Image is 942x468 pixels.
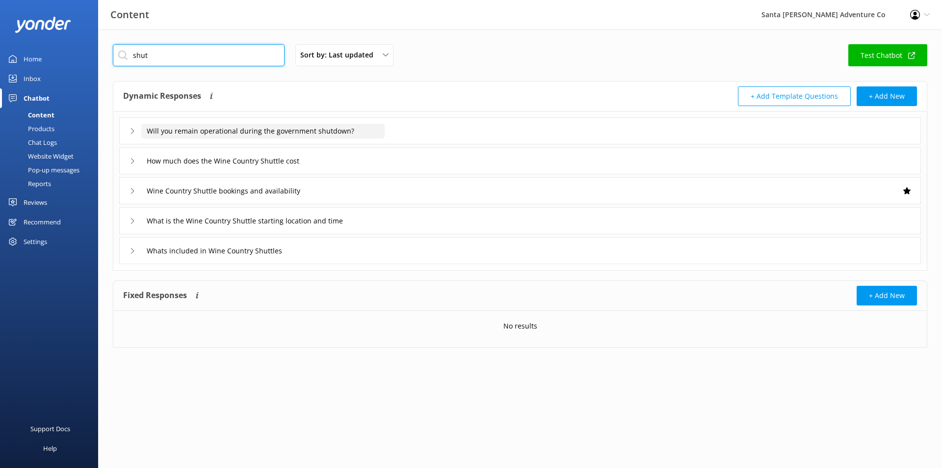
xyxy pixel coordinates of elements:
[24,193,47,212] div: Reviews
[43,439,57,458] div: Help
[24,232,47,251] div: Settings
[6,122,98,136] a: Products
[6,177,98,191] a: Reports
[123,286,187,305] h4: Fixed Responses
[857,286,917,305] button: + Add New
[24,69,41,88] div: Inbox
[6,163,79,177] div: Pop-up messages
[503,321,537,331] p: No results
[24,212,61,232] div: Recommend
[6,108,98,122] a: Content
[6,177,51,191] div: Reports
[24,49,42,69] div: Home
[6,149,74,163] div: Website Widget
[6,122,54,136] div: Products
[6,136,57,149] div: Chat Logs
[123,86,201,106] h4: Dynamic Responses
[300,50,379,60] span: Sort by: Last updated
[15,17,71,33] img: yonder-white-logo.png
[6,108,54,122] div: Content
[848,44,927,66] a: Test Chatbot
[6,163,98,177] a: Pop-up messages
[30,419,70,439] div: Support Docs
[6,136,98,149] a: Chat Logs
[113,44,285,66] input: Search all Chatbot Content
[24,88,50,108] div: Chatbot
[738,86,851,106] button: + Add Template Questions
[6,149,98,163] a: Website Widget
[110,7,149,23] h3: Content
[857,86,917,106] button: + Add New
